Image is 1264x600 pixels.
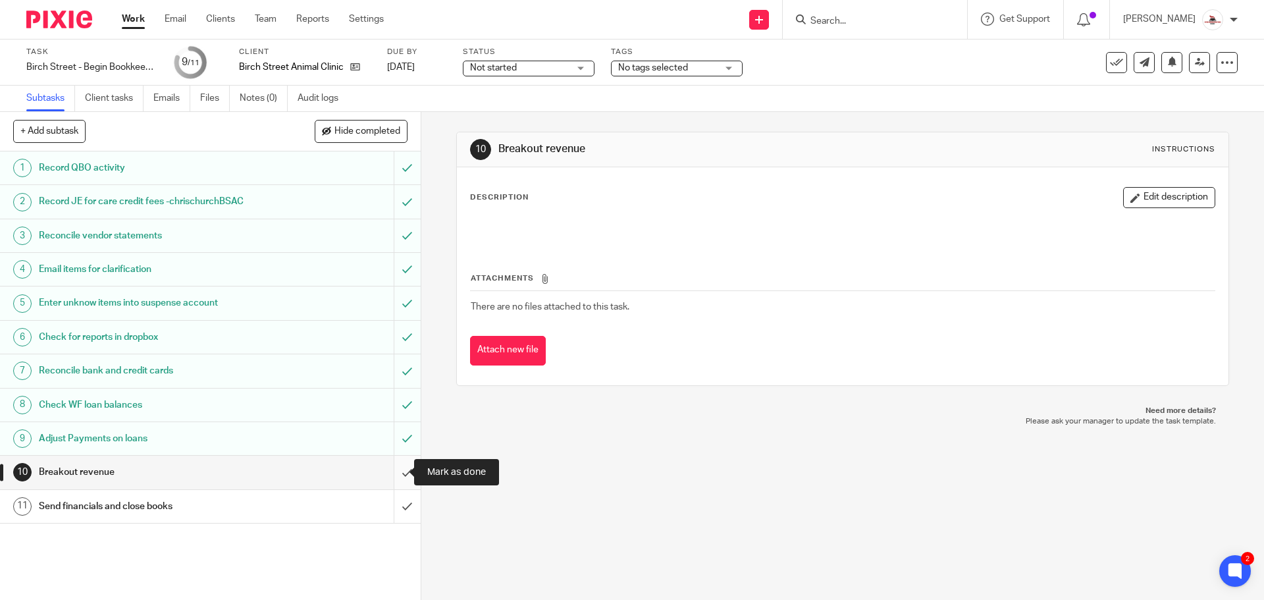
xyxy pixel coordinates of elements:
h1: Check WF loan balances [39,395,267,415]
label: Tags [611,47,743,57]
div: 7 [13,362,32,380]
h1: Enter unknow items into suspense account [39,293,267,313]
a: Files [200,86,230,111]
button: Attach new file [470,336,546,366]
a: Audit logs [298,86,348,111]
span: [DATE] [387,63,415,72]
a: Client tasks [85,86,144,111]
p: [PERSON_NAME] [1123,13,1196,26]
a: Reports [296,13,329,26]
p: Birch Street Animal Clinic [239,61,344,74]
a: Emails [153,86,190,111]
div: 9 [182,55,199,70]
small: /11 [188,59,199,67]
div: 6 [13,328,32,346]
h1: Record QBO activity [39,158,267,178]
a: Clients [206,13,235,26]
img: Pixie [26,11,92,28]
div: 2 [13,193,32,211]
span: Get Support [999,14,1050,24]
input: Search [809,16,928,28]
h1: Adjust Payments on loans [39,429,267,449]
a: Email [165,13,186,26]
label: Client [239,47,371,57]
div: Birch Street - Begin Bookkeeping [26,61,158,74]
div: 4 [13,260,32,279]
h1: Breakout revenue [39,462,267,482]
img: EtsyProfilePhoto.jpg [1202,9,1223,30]
label: Due by [387,47,446,57]
span: Not started [470,63,517,72]
div: 10 [470,139,491,160]
h1: Check for reports in dropbox [39,327,267,347]
span: Hide completed [334,126,400,137]
h1: Record JE for care credit fees -chrischurchBSAC [39,192,267,211]
h1: Email items for clarification [39,259,267,279]
label: Status [463,47,594,57]
p: Please ask your manager to update the task template. [469,416,1215,427]
button: Edit description [1123,187,1215,208]
h1: Reconcile vendor statements [39,226,267,246]
p: Description [470,192,529,203]
a: Team [255,13,276,26]
h1: Breakout revenue [498,142,871,156]
a: Notes (0) [240,86,288,111]
div: 10 [13,463,32,481]
div: 2 [1241,552,1254,565]
div: 1 [13,159,32,177]
div: 11 [13,497,32,516]
label: Task [26,47,158,57]
h1: Send financials and close books [39,497,267,516]
span: No tags selected [618,63,688,72]
div: Instructions [1152,144,1215,155]
div: 3 [13,227,32,245]
div: 5 [13,294,32,313]
button: + Add subtask [13,120,86,142]
div: 9 [13,429,32,448]
span: There are no files attached to this task. [471,302,629,312]
p: Need more details? [469,406,1215,416]
a: Work [122,13,145,26]
h1: Reconcile bank and credit cards [39,361,267,381]
span: Attachments [471,275,534,282]
div: 8 [13,396,32,414]
a: Settings [349,13,384,26]
a: Subtasks [26,86,75,111]
button: Hide completed [315,120,408,142]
